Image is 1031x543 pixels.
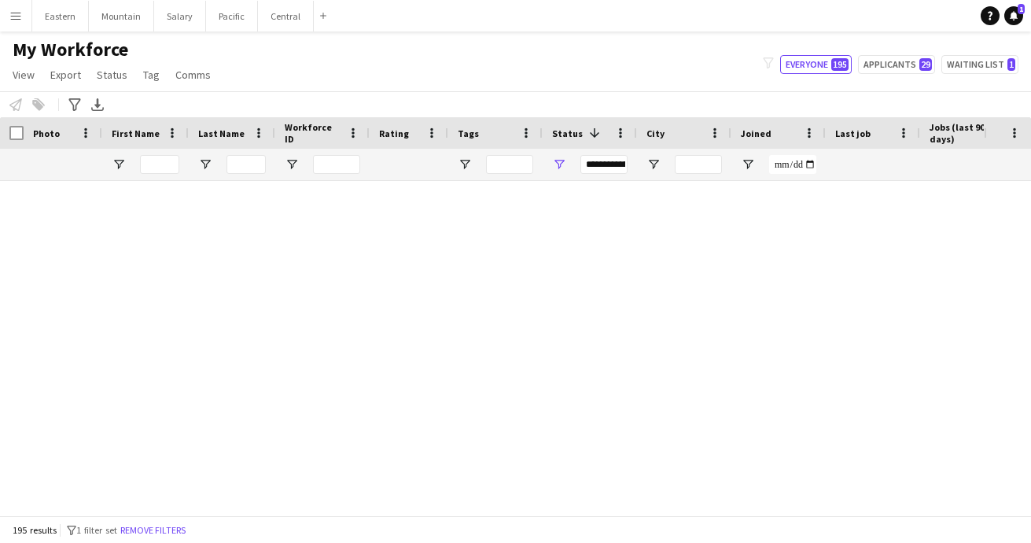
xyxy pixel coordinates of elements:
[458,157,472,172] button: Open Filter Menu
[1018,4,1025,14] span: 1
[769,155,816,174] input: Joined Filter Input
[226,155,266,174] input: Last Name Filter Input
[941,55,1018,74] button: Waiting list1
[32,1,89,31] button: Eastern
[552,127,583,139] span: Status
[65,95,84,114] app-action-btn: Advanced filters
[258,1,314,31] button: Central
[6,65,41,85] a: View
[741,157,755,172] button: Open Filter Menu
[1004,6,1023,25] a: 1
[154,1,206,31] button: Salary
[90,65,134,85] a: Status
[858,55,935,74] button: Applicants29
[175,68,211,82] span: Comms
[143,68,160,82] span: Tag
[919,58,932,71] span: 29
[33,127,60,139] span: Photo
[486,155,533,174] input: Tags Filter Input
[313,155,360,174] input: Workforce ID Filter Input
[930,121,994,145] span: Jobs (last 90 days)
[646,127,665,139] span: City
[137,65,166,85] a: Tag
[835,127,871,139] span: Last job
[89,1,154,31] button: Mountain
[831,58,849,71] span: 195
[206,1,258,31] button: Pacific
[285,121,341,145] span: Workforce ID
[76,524,117,536] span: 1 filter set
[117,522,189,539] button: Remove filters
[112,157,126,172] button: Open Filter Menu
[13,38,128,61] span: My Workforce
[1007,58,1015,71] span: 1
[198,127,245,139] span: Last Name
[140,155,179,174] input: First Name Filter Input
[50,68,81,82] span: Export
[44,65,87,85] a: Export
[285,157,299,172] button: Open Filter Menu
[458,127,479,139] span: Tags
[112,127,160,139] span: First Name
[88,95,107,114] app-action-btn: Export XLSX
[780,55,852,74] button: Everyone195
[97,68,127,82] span: Status
[13,68,35,82] span: View
[646,157,661,172] button: Open Filter Menu
[198,157,212,172] button: Open Filter Menu
[675,155,722,174] input: City Filter Input
[741,127,771,139] span: Joined
[379,127,409,139] span: Rating
[552,157,566,172] button: Open Filter Menu
[169,65,217,85] a: Comms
